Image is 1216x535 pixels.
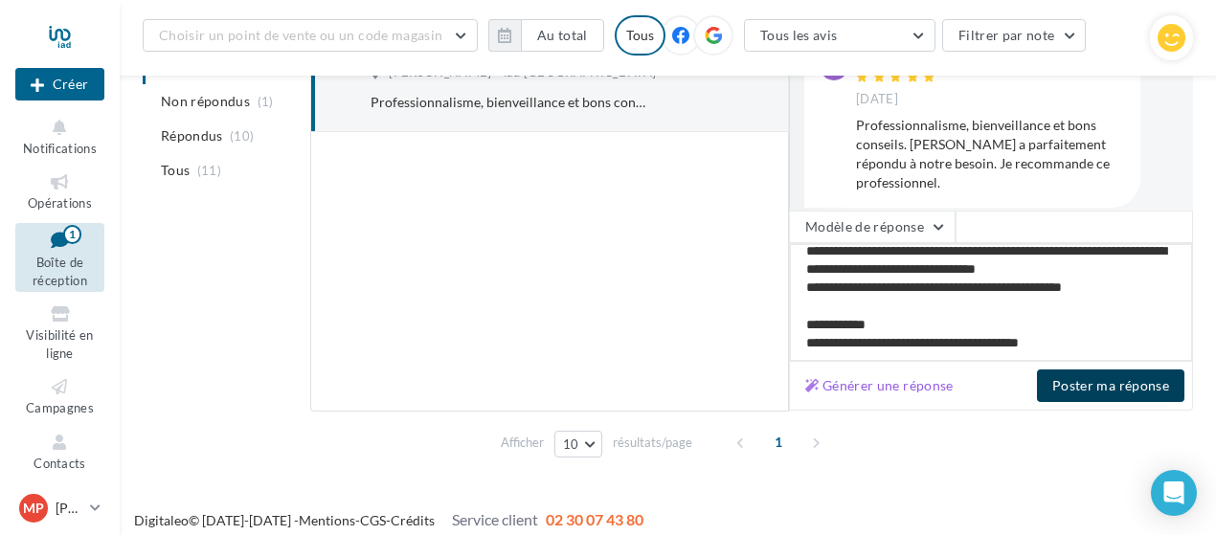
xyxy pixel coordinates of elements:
[15,428,104,475] a: Contacts
[56,499,82,518] p: [PERSON_NAME]
[15,490,104,526] a: MP [PERSON_NAME]
[789,211,956,243] button: Modèle de réponse
[230,128,254,144] span: (10)
[161,92,250,111] span: Non répondus
[143,19,478,52] button: Choisir un point de vente ou un code magasin
[615,15,665,56] div: Tous
[942,19,1087,52] button: Filtrer par note
[23,499,44,518] span: MP
[258,94,274,109] span: (1)
[360,512,386,528] a: CGS
[501,434,544,452] span: Afficher
[33,255,87,288] span: Boîte de réception
[26,400,94,415] span: Campagnes
[763,427,794,457] span: 1
[760,27,838,43] span: Tous les avis
[521,19,604,52] button: Au total
[15,167,104,214] a: Opérations
[452,510,538,528] span: Service client
[299,512,355,528] a: Mentions
[488,19,604,52] button: Au total
[15,113,104,160] button: Notifications
[15,68,104,100] div: Nouvelle campagne
[613,434,692,452] span: résultats/page
[15,372,104,419] a: Campagnes
[391,512,435,528] a: Crédits
[23,141,97,156] span: Notifications
[15,300,104,365] a: Visibilité en ligne
[744,19,935,52] button: Tous les avis
[15,223,104,293] a: Boîte de réception1
[1037,369,1184,402] button: Poster ma réponse
[26,327,93,361] span: Visibilité en ligne
[63,225,81,244] div: 1
[161,126,223,145] span: Répondus
[563,436,579,452] span: 10
[134,512,189,528] a: Digitaleo
[197,163,221,178] span: (11)
[34,456,86,471] span: Contacts
[15,68,104,100] button: Créer
[159,27,442,43] span: Choisir un point de vente ou un code magasin
[1151,470,1197,516] div: Open Intercom Messenger
[856,91,898,108] span: [DATE]
[371,93,647,112] div: Professionnalisme, bienveillance et bons conseils. [PERSON_NAME] a parfaitement répondu à notre b...
[28,195,92,211] span: Opérations
[798,374,961,397] button: Générer une réponse
[161,161,190,180] span: Tous
[546,510,643,528] span: 02 30 07 43 80
[856,116,1125,192] div: Professionnalisme, bienveillance et bons conseils. [PERSON_NAME] a parfaitement répondu à notre b...
[134,512,643,528] span: © [DATE]-[DATE] - - -
[554,431,603,457] button: 10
